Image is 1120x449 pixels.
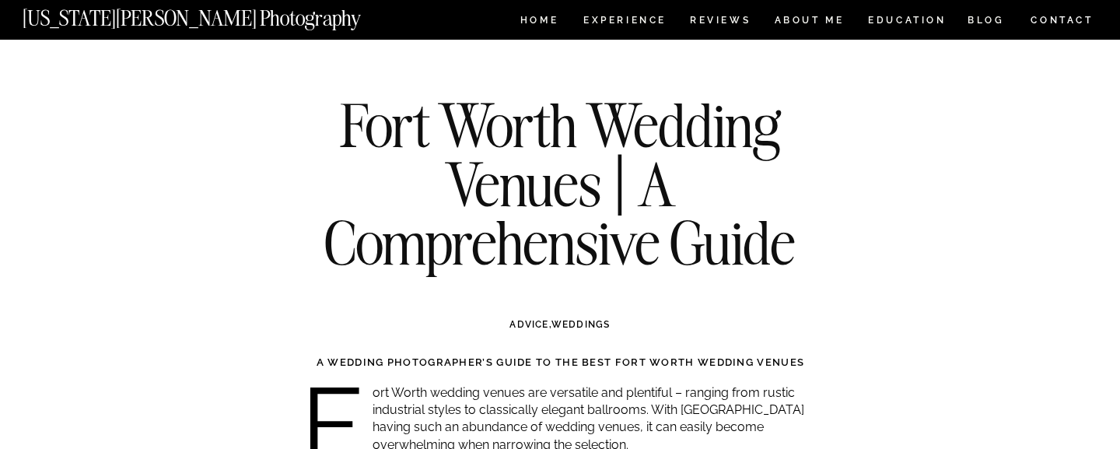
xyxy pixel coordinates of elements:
[23,8,413,21] a: [US_STATE][PERSON_NAME] Photography
[774,16,845,29] a: ABOUT ME
[334,317,786,331] h3: ,
[317,356,804,368] strong: A WEDDING PHOTOGRAPHER’S GUIDE TO THE BEST FORT WORTH WEDDING VENUES
[278,96,842,272] h1: Fort Worth Wedding Venues | A Comprehensive Guide
[968,16,1005,29] a: BLOG
[517,16,562,29] a: HOME
[866,16,948,29] a: EDUCATION
[690,16,748,29] a: REVIEWS
[1030,12,1094,29] a: CONTACT
[509,319,548,330] a: ADVICE
[551,319,611,330] a: WEDDINGS
[583,16,665,29] a: Experience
